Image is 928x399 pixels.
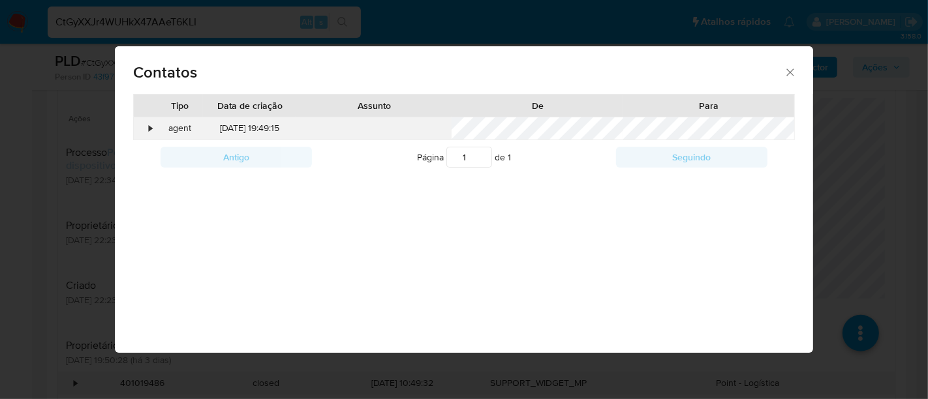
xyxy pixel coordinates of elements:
[461,99,614,112] div: De
[417,147,511,168] span: Página de
[133,65,784,80] span: Contatos
[203,117,296,140] div: [DATE] 19:49:15
[212,99,287,112] div: Data de criação
[616,147,768,168] button: Seguindo
[166,99,194,112] div: Tipo
[161,147,313,168] button: Antigo
[784,66,796,78] button: close
[157,117,203,140] div: agent
[305,99,442,112] div: Assunto
[632,99,785,112] div: Para
[149,122,153,135] div: •
[508,151,511,164] span: 1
